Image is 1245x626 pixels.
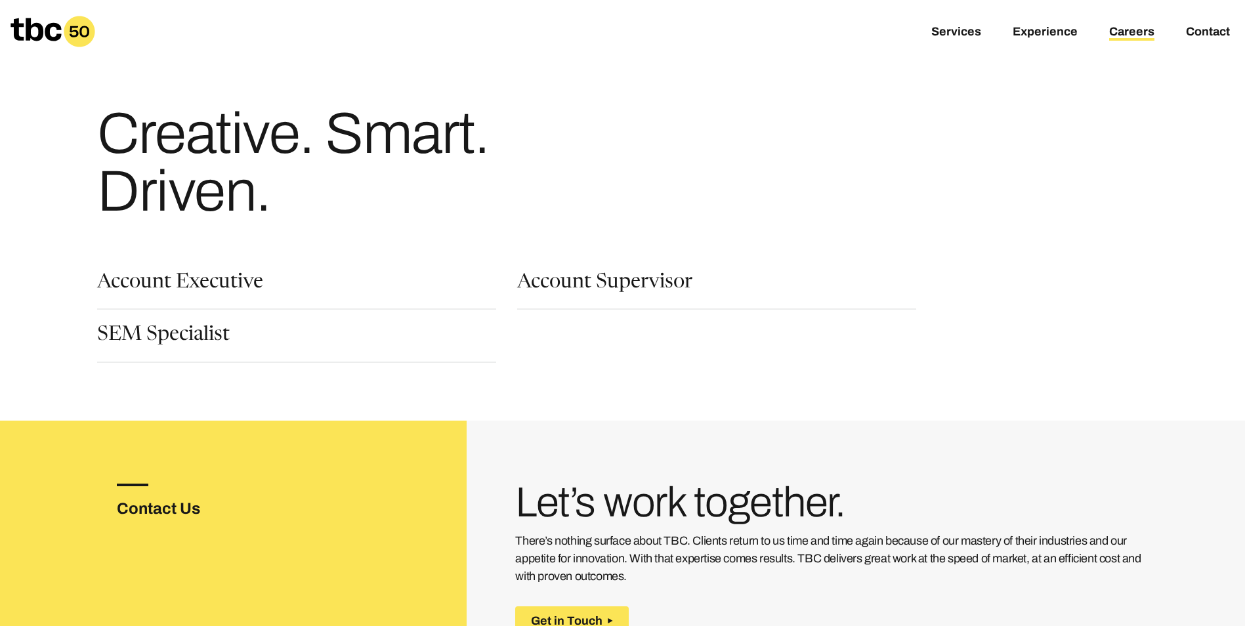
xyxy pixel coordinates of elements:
a: Account Supervisor [517,273,692,295]
a: Contact [1186,25,1230,41]
p: There’s nothing surface about TBC. Clients return to us time and time again because of our master... [515,532,1147,585]
a: Experience [1013,25,1078,41]
a: Account Executive [97,273,263,295]
a: Homepage [11,16,95,47]
a: Careers [1109,25,1154,41]
h1: Creative. Smart. Driven. [97,105,601,220]
h3: Let’s work together. [515,484,1147,522]
a: Services [931,25,981,41]
h3: Contact Us [117,497,243,520]
a: SEM Specialist [97,325,230,348]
